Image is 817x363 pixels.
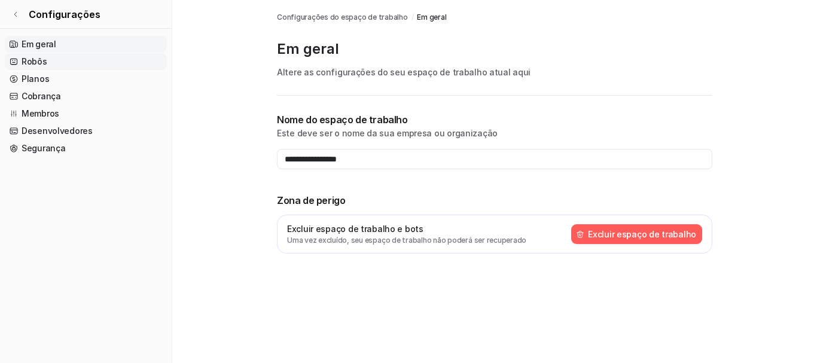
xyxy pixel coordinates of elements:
font: Membros [22,108,59,118]
a: Configurações do espaço de trabalho [277,12,408,23]
a: Desenvolvedores [5,123,167,139]
a: Membros [5,105,167,122]
font: Altere as configurações do seu espaço de trabalho atual aqui [277,67,531,77]
font: Robôs [22,56,47,66]
font: Planos [22,74,49,84]
font: Este deve ser o nome da sua empresa ou organização [277,128,498,138]
font: Segurança [22,143,65,153]
font: Configurações [29,8,100,20]
font: Excluir espaço de trabalho e bots [287,224,423,234]
a: Em geral [5,36,167,53]
font: Zona de perigo [277,194,345,206]
font: Configurações do espaço de trabalho [277,13,408,22]
font: / [411,13,414,22]
a: Planos [5,71,167,87]
font: Desenvolvedores [22,126,93,136]
button: Excluir espaço de trabalho [571,224,702,244]
font: Em geral [417,13,446,22]
a: Em geral [417,12,446,23]
a: Segurança [5,140,167,157]
font: Em geral [22,39,56,49]
a: Robôs [5,53,167,70]
font: Em geral [277,40,339,57]
a: Cobrança [5,88,167,105]
font: Uma vez excluído, seu espaço de trabalho não poderá ser recuperado [287,236,526,245]
font: Nome do espaço de trabalho [277,114,408,126]
font: Excluir espaço de trabalho [588,229,696,239]
font: Cobrança [22,91,61,101]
